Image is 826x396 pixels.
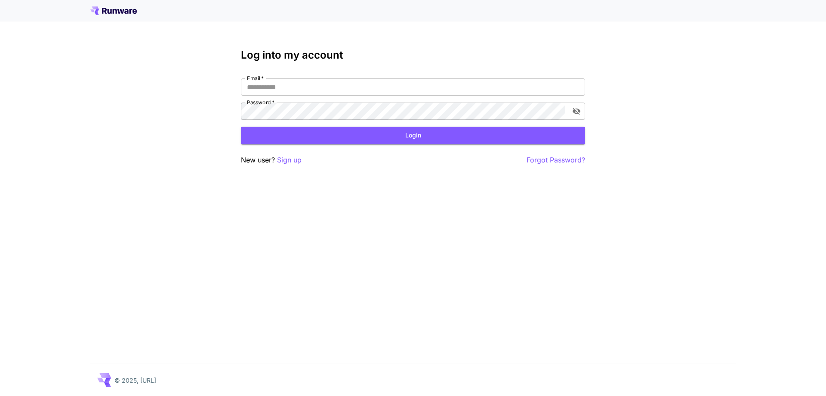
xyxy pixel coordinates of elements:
[114,376,156,385] p: © 2025, [URL]
[247,75,264,82] label: Email
[241,127,585,144] button: Login
[569,103,584,119] button: toggle password visibility
[527,155,585,165] button: Forgot Password?
[241,155,302,165] p: New user?
[277,155,302,165] button: Sign up
[247,99,274,106] label: Password
[241,49,585,61] h3: Log into my account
